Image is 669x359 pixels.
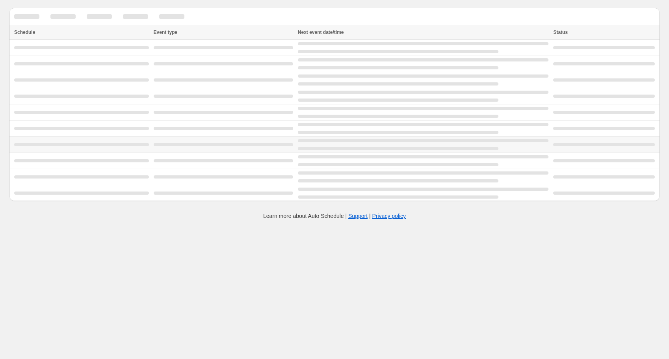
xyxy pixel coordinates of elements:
span: Schedule [14,30,35,35]
a: Privacy policy [372,213,406,219]
span: Status [553,30,568,35]
p: Learn more about Auto Schedule | | [263,212,406,220]
a: Support [348,213,368,219]
span: Event type [154,30,178,35]
span: Next event date/time [298,30,344,35]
